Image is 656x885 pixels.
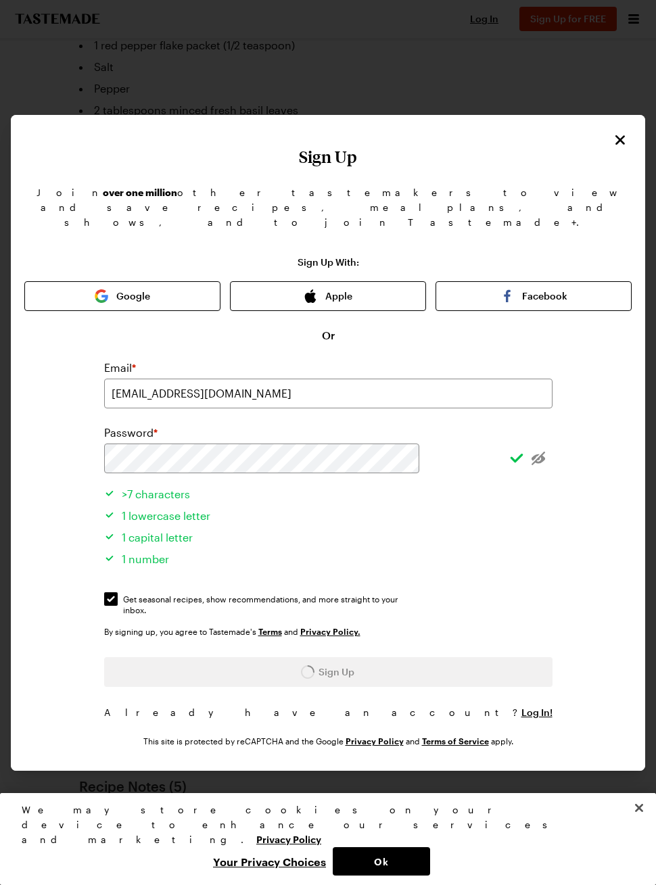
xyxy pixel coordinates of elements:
p: Sign Up With: [298,257,359,268]
button: Your Privacy Choices [206,847,333,876]
span: 1 number [122,552,169,565]
button: Log In! [521,706,553,719]
a: Tastemade Terms of Service [258,625,282,637]
input: Get seasonal recipes, show recommendations, and more straight to your inbox. [104,592,118,606]
button: Close [611,131,629,149]
span: >7 characters [122,487,190,500]
button: Close [624,793,654,823]
button: Google [24,281,220,311]
span: 1 lowercase letter [122,509,210,522]
span: 1 capital letter [122,531,193,544]
a: Google Privacy Policy [346,735,404,746]
button: Ok [333,847,430,876]
button: Facebook [436,281,632,311]
a: Tastemade Privacy Policy [300,625,360,637]
span: Already have an account? [104,707,521,718]
label: Email [104,360,136,376]
h1: Sign Up [24,147,632,166]
p: Join other tastemakers to view and save recipes, meal plans, and shows, and to join Tastemade+. [24,185,632,230]
div: This site is protected by reCAPTCHA and the Google and apply. [143,736,513,746]
span: Get seasonal recipes, show recommendations, and more straight to your inbox. [123,594,420,604]
div: By signing up, you agree to Tastemade's and [104,625,553,638]
div: Privacy [22,803,623,876]
a: More information about your privacy, opens in a new tab [256,832,321,845]
label: Password [104,425,158,441]
a: Google Terms of Service [422,735,489,746]
b: over one million [103,187,177,198]
span: Or [322,327,335,343]
div: We may store cookies on your device to enhance our services and marketing. [22,803,623,847]
button: Apple [230,281,426,311]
